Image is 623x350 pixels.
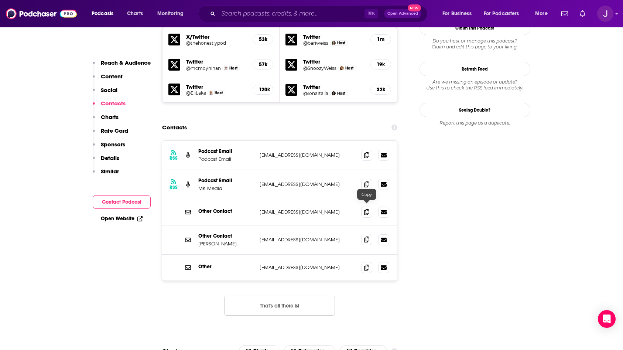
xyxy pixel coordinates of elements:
[198,177,254,184] p: Podcast Email
[93,141,125,154] button: Sponsors
[479,8,530,20] button: open menu
[6,7,77,21] img: Podchaser - Follow, Share and Rate Podcasts
[340,66,344,70] img: Suzy Weiss
[101,127,128,134] p: Rate Card
[260,152,356,158] p: [EMAIL_ADDRESS][DOMAIN_NAME]
[332,41,336,45] img: Bari Weiss
[260,181,356,187] p: [EMAIL_ADDRESS][DOMAIN_NAME]
[209,91,213,95] img: Eli Lake
[377,86,385,93] h5: 32k
[377,36,385,43] h5: 1m
[303,84,364,91] h5: Twitter
[408,4,421,11] span: New
[186,40,247,46] a: @thehonestlypod
[442,9,472,19] span: For Business
[260,237,356,243] p: [EMAIL_ADDRESS][DOMAIN_NAME]
[93,127,128,141] button: Rate Card
[205,5,435,22] div: Search podcasts, credits, & more...
[101,168,119,175] p: Similar
[303,40,328,46] a: @bariweiss
[198,185,254,191] p: MK Media
[170,155,178,161] h3: RSS
[535,9,548,19] span: More
[420,38,530,50] div: Claim and edit this page to your liking.
[215,91,223,95] span: Host
[101,141,125,148] p: Sponsors
[101,100,126,107] p: Contacts
[101,154,119,162] p: Details
[303,58,364,65] h5: Twitter
[530,8,557,20] button: open menu
[597,6,613,22] button: Show profile menu
[384,9,421,18] button: Open AdvancedNew
[93,59,151,73] button: Reach & Audience
[198,148,254,154] p: Podcast Email
[186,65,221,71] a: @mcmoynihan
[198,264,254,270] p: Other
[437,8,481,20] button: open menu
[357,189,376,200] div: Copy
[377,61,385,68] h5: 19k
[420,79,530,91] div: Are we missing an episode or update? Use this to check the RSS feed immediately.
[260,209,356,215] p: [EMAIL_ADDRESS][DOMAIN_NAME]
[93,154,119,168] button: Details
[484,9,519,19] span: For Podcasters
[337,41,345,45] span: Host
[152,8,193,20] button: open menu
[186,83,247,90] h5: Twitter
[260,264,356,271] p: [EMAIL_ADDRESS][DOMAIN_NAME]
[162,120,187,135] h2: Contacts
[127,9,143,19] span: Charts
[186,58,247,65] h5: Twitter
[101,73,123,80] p: Content
[101,113,119,120] p: Charts
[198,241,254,247] p: [PERSON_NAME]
[577,7,588,20] a: Show notifications dropdown
[597,6,613,22] span: Logged in as josephpapapr
[157,9,184,19] span: Monitoring
[364,9,378,18] span: ⌘ K
[332,91,336,95] img: Iona Italia
[420,62,530,76] button: Refresh Feed
[259,86,267,93] h5: 120k
[303,65,336,71] a: @SnoozyWeiss
[387,12,418,16] span: Open Advanced
[86,8,123,20] button: open menu
[558,7,571,20] a: Show notifications dropdown
[597,6,613,22] img: User Profile
[93,86,117,100] button: Social
[420,21,530,35] button: Claim This Podcast
[101,215,143,222] a: Open Website
[345,66,353,71] span: Host
[101,59,151,66] p: Reach & Audience
[420,103,530,117] a: Seeing Double?
[229,66,237,71] span: Host
[93,100,126,113] button: Contacts
[186,90,206,96] a: @EliLake
[303,33,364,40] h5: Twitter
[337,91,345,96] span: Host
[122,8,147,20] a: Charts
[420,120,530,126] div: Report this page as a duplicate.
[259,36,267,43] h5: 53k
[198,233,254,239] p: Other Contact
[198,156,254,162] p: Podcast Email
[186,33,247,40] h5: X/Twitter
[93,113,119,127] button: Charts
[224,66,228,70] img: Michael C. Moynihan
[420,38,530,44] span: Do you host or manage this podcast?
[93,195,151,209] button: Contact Podcast
[170,184,178,190] h3: RSS
[198,208,254,214] p: Other Contact
[93,168,119,181] button: Similar
[92,9,113,19] span: Podcasts
[218,8,364,20] input: Search podcasts, credits, & more...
